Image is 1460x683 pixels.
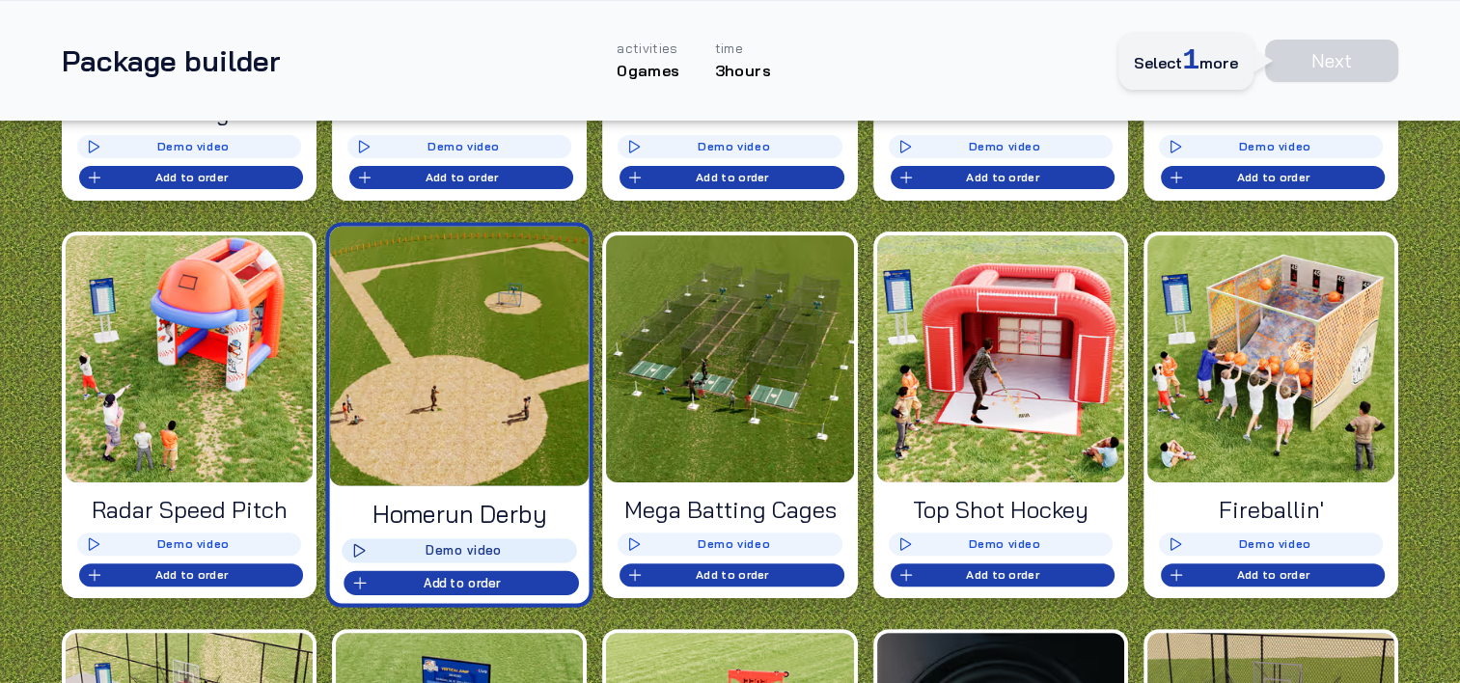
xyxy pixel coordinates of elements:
[714,61,724,80] span: 3
[79,166,303,189] button: Image of Quarterback Challenge Quarterback Challenge Demo video
[620,563,843,587] button: Image of Mega Batting Cages Mega Batting Cages Demo video
[357,170,558,185] span: Add to order
[891,166,1115,189] button: Image of Vertical Jump Vertical Jump Demo video
[621,498,838,521] h4: Mega Batting Cages
[898,170,1099,185] span: Add to order
[627,170,828,185] span: Add to order
[352,575,564,591] span: Add to order
[77,533,301,556] button: Image of Radar Speed Pitch Radar Speed Pitch Add to order
[620,166,843,189] button: Image of 40 Yard Dash 40 Yard Dash Demo video
[77,135,301,158] button: Image of Quarterback Challenge Quarterback Challenge Add to order
[627,567,828,583] span: Add to order
[898,567,1099,583] span: Add to order
[617,39,678,59] h3: Activities
[618,135,841,158] button: Image of 40 Yard Dash 40 Yard Dash Add to order
[1159,533,1383,556] button: Image of Fireballin' Fireballin' Add to order
[1169,567,1369,583] span: Add to order
[81,498,297,521] h4: Radar Speed Pitch
[1161,563,1385,587] button: Image of Fireballin' Fireballin' Demo video
[893,498,1109,521] h4: Top Shot Hockey
[1265,40,1398,82] button: Next
[889,533,1113,556] button: Image of Top Shot Hockey Top Shot Hockey Add to order
[330,227,590,486] img: Image of Homerun Derby
[1169,170,1369,185] span: Add to order
[1134,43,1238,78] p: Select more
[1182,44,1199,77] span: 1
[347,135,571,158] button: Image of Football Showdown Football Showdown Add to order
[344,571,579,595] button: Image of Homerun Derby Homerun Derby Demo video
[79,563,303,587] button: Image of Radar Speed Pitch Radar Speed Pitch Demo video
[1161,166,1385,189] button: Image of Over the Endzone Over the Endzone Demo video
[346,503,573,527] h4: Homerun Derby
[617,59,679,82] p: games
[617,61,627,80] span: 0
[714,39,742,59] h3: Time
[891,563,1115,587] button: Image of Top Shot Hockey Top Shot Hockey Demo video
[889,135,1113,158] button: Image of Vertical Jump Vertical Jump Add to order
[87,567,288,583] span: Add to order
[349,166,573,189] button: Image of Football Showdown Football Showdown Demo video
[342,538,577,562] button: Image of Homerun Derby Homerun Derby Add to order
[1159,135,1383,158] button: Image of Over the Endzone Over the Endzone Add to order
[1163,498,1379,521] h4: Fireballin'
[1147,235,1394,482] img: Image of Fireballin'
[714,59,770,82] p: hours
[62,43,281,78] h1: Package builder
[66,235,313,482] img: Image of Radar Speed Pitch
[877,235,1124,482] img: Image of Top Shot Hockey
[81,77,297,123] h4: Quarterback Challenge
[606,235,853,482] img: Image of Mega Batting Cages
[618,533,841,556] button: Image of Mega Batting Cages Mega Batting Cages Add to order
[87,170,288,185] span: Add to order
